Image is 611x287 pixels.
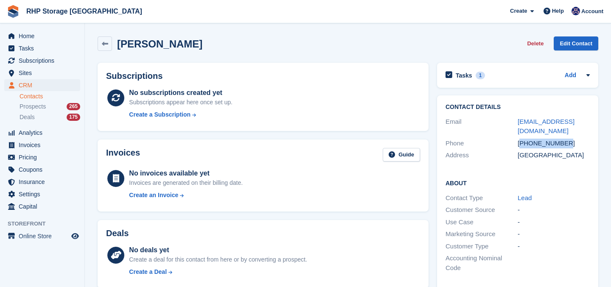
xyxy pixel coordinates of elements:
[4,201,80,212] a: menu
[19,139,70,151] span: Invoices
[4,55,80,67] a: menu
[67,114,80,121] div: 175
[19,127,70,139] span: Analytics
[518,217,590,227] div: -
[67,103,80,110] div: 265
[20,103,46,111] span: Prospects
[4,188,80,200] a: menu
[4,164,80,176] a: menu
[446,242,518,251] div: Customer Type
[446,217,518,227] div: Use Case
[581,7,603,16] span: Account
[19,201,70,212] span: Capital
[446,193,518,203] div: Contact Type
[4,42,80,54] a: menu
[524,36,547,50] button: Delete
[19,79,70,91] span: CRM
[518,150,590,160] div: [GEOGRAPHIC_DATA]
[8,220,84,228] span: Storefront
[4,127,80,139] a: menu
[446,178,590,187] h2: About
[20,113,35,121] span: Deals
[129,191,178,200] div: Create an Invoice
[446,117,518,136] div: Email
[117,38,202,50] h2: [PERSON_NAME]
[129,178,243,187] div: Invoices are generated on their billing date.
[554,36,598,50] a: Edit Contact
[129,110,191,119] div: Create a Subscription
[129,191,243,200] a: Create an Invoice
[129,88,233,98] div: No subscriptions created yet
[19,151,70,163] span: Pricing
[446,104,590,111] h2: Contact Details
[129,267,167,276] div: Create a Deal
[23,4,146,18] a: RHP Storage [GEOGRAPHIC_DATA]
[565,71,576,81] a: Add
[4,230,80,242] a: menu
[4,67,80,79] a: menu
[19,164,70,176] span: Coupons
[4,176,80,188] a: menu
[129,245,307,255] div: No deals yet
[510,7,527,15] span: Create
[4,139,80,151] a: menu
[4,151,80,163] a: menu
[518,118,575,135] a: [EMAIL_ADDRESS][DOMAIN_NAME]
[20,92,80,100] a: Contacts
[19,42,70,54] span: Tasks
[19,176,70,188] span: Insurance
[4,30,80,42] a: menu
[572,7,580,15] img: Rod
[70,231,80,241] a: Preview store
[19,188,70,200] span: Settings
[446,205,518,215] div: Customer Source
[129,267,307,276] a: Create a Deal
[552,7,564,15] span: Help
[129,98,233,107] div: Subscriptions appear here once set up.
[518,242,590,251] div: -
[518,229,590,239] div: -
[446,229,518,239] div: Marketing Source
[106,71,420,81] h2: Subscriptions
[456,72,472,79] h2: Tasks
[7,5,20,18] img: stora-icon-8386f47178a22dfd0bd8f6a31ec36ba5ce8667c1dd55bd0f319d3a0aa187defe.svg
[446,139,518,148] div: Phone
[518,194,532,201] a: Lead
[106,148,140,162] h2: Invoices
[129,168,243,178] div: No invoices available yet
[19,67,70,79] span: Sites
[19,30,70,42] span: Home
[383,148,420,162] a: Guide
[518,205,590,215] div: -
[20,102,80,111] a: Prospects 265
[129,255,307,264] div: Create a deal for this contact from here or by converting a prospect.
[4,79,80,91] a: menu
[446,150,518,160] div: Address
[129,110,233,119] a: Create a Subscription
[476,72,485,79] div: 1
[446,254,518,273] div: Accounting Nominal Code
[19,55,70,67] span: Subscriptions
[20,113,80,122] a: Deals 175
[518,139,590,148] div: [PHONE_NUMBER]
[106,228,129,238] h2: Deals
[19,230,70,242] span: Online Store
